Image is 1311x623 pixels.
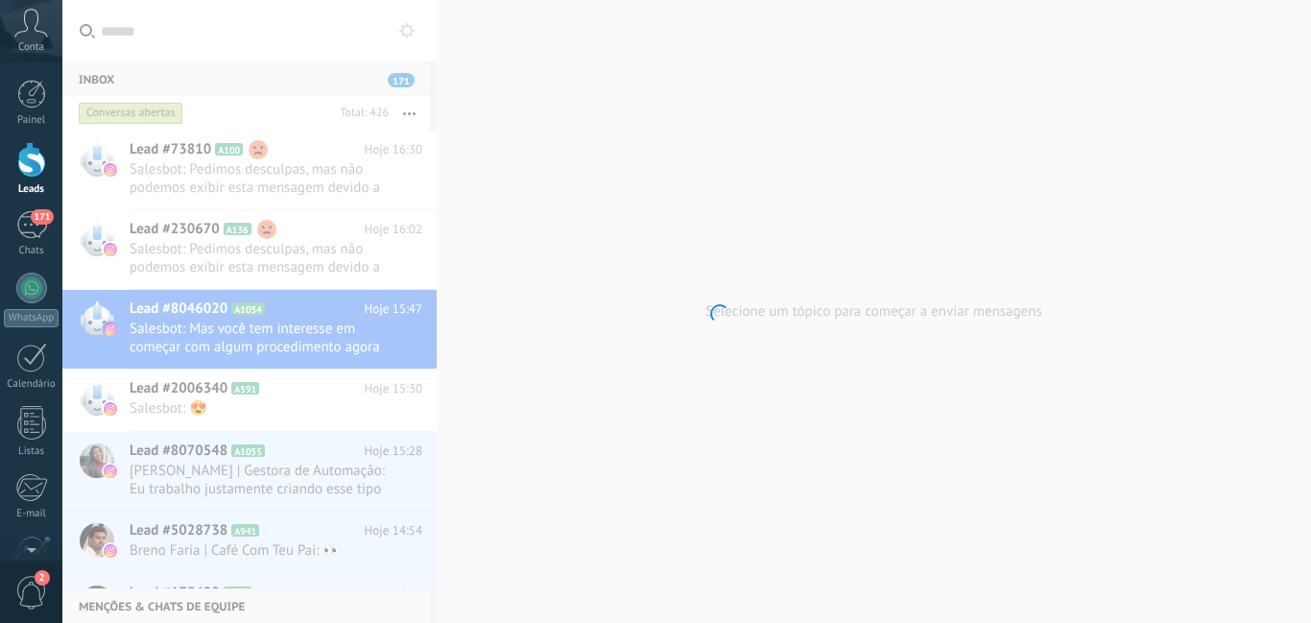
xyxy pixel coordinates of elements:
[4,183,60,196] div: Leads
[18,41,44,54] span: Conta
[35,570,50,586] span: 2
[4,309,59,327] div: WhatsApp
[31,209,53,225] span: 171
[4,245,60,257] div: Chats
[4,508,60,520] div: E-mail
[4,114,60,127] div: Painel
[4,378,60,391] div: Calendário
[4,445,60,458] div: Listas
